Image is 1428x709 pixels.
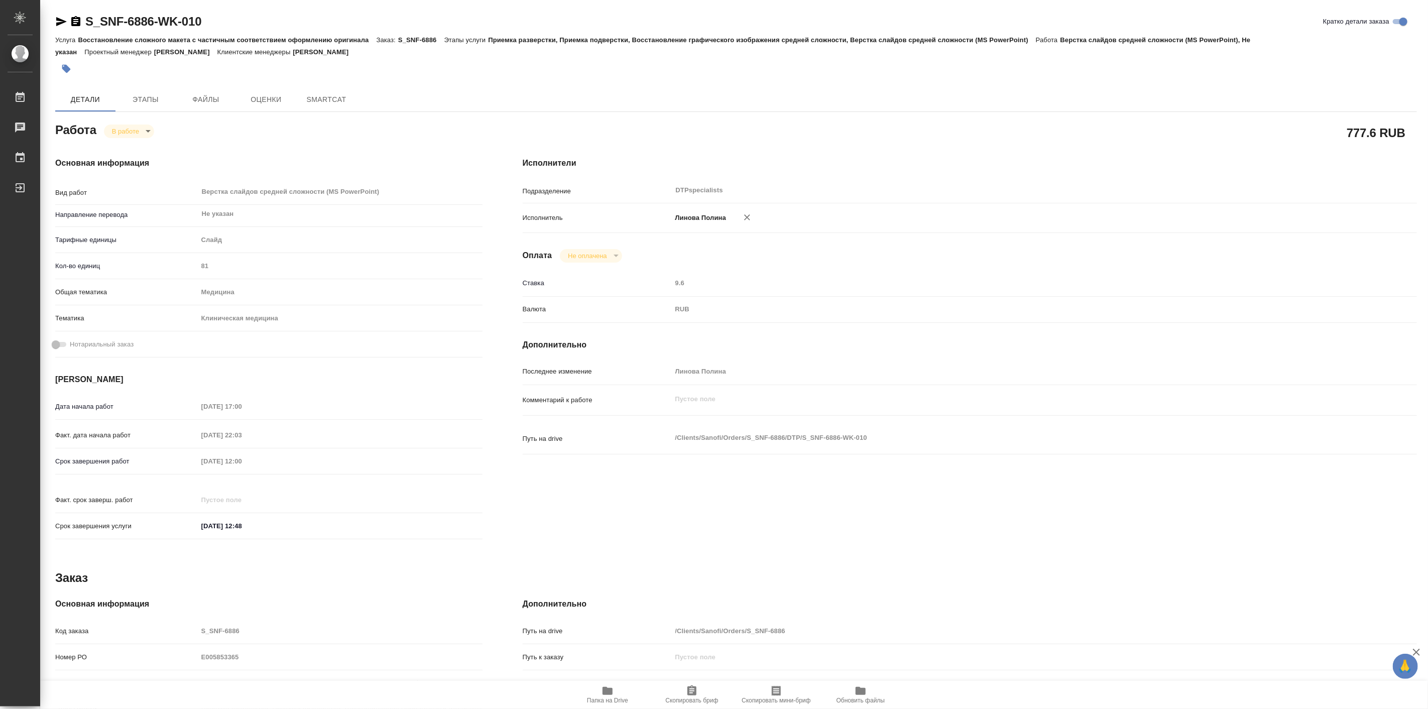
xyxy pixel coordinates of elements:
[55,652,198,662] p: Номер РО
[55,36,78,44] p: Услуга
[1397,656,1414,677] span: 🙏
[1347,124,1405,141] h2: 777.6 RUB
[61,93,109,106] span: Детали
[242,93,290,106] span: Оценки
[84,48,154,56] p: Проектный менеджер
[55,16,67,28] button: Скопировать ссылку для ЯМессенджера
[523,339,1417,351] h4: Дополнительно
[302,93,350,106] span: SmartCat
[154,48,217,56] p: [PERSON_NAME]
[55,598,483,610] h4: Основная информация
[55,157,483,169] h4: Основная информация
[104,125,154,138] div: В работе
[55,58,77,80] button: Добавить тэг
[217,48,293,56] p: Клиентские менеджеры
[55,261,198,271] p: Кол-во единиц
[55,188,198,198] p: Вид работ
[587,697,628,704] span: Папка на Drive
[198,624,483,638] input: Пустое поле
[736,206,758,228] button: Удалить исполнителя
[523,304,672,314] p: Валюта
[198,676,483,690] input: Пустое поле
[55,313,198,323] p: Тематика
[488,36,1036,44] p: Приемка разверстки, Приемка подверстки, Восстановление графического изображения средней сложности...
[398,36,444,44] p: S_SNF-6886
[55,402,198,412] p: Дата начала работ
[523,186,672,196] p: Подразделение
[523,157,1417,169] h4: Исполнители
[523,434,672,444] p: Путь на drive
[198,310,483,327] div: Клиническая медицина
[523,250,552,262] h4: Оплата
[818,681,903,709] button: Обновить файлы
[565,252,610,260] button: Не оплачена
[523,278,672,288] p: Ставка
[672,301,1343,318] div: RUB
[1036,36,1060,44] p: Работа
[672,213,727,223] p: Линова Полина
[523,678,672,688] p: Проекты Smartcat
[672,429,1343,446] textarea: /Clients/Sanofi/Orders/S_SNF-6886/DTP/S_SNF-6886-WK-010
[55,287,198,297] p: Общая тематика
[55,235,198,245] p: Тарифные единицы
[198,519,286,533] input: ✎ Введи что-нибудь
[198,428,286,442] input: Пустое поле
[560,249,622,263] div: В работе
[523,652,672,662] p: Путь к заказу
[672,276,1343,290] input: Пустое поле
[55,570,88,586] h2: Заказ
[523,367,672,377] p: Последнее изменение
[837,697,885,704] span: Обновить файлы
[198,259,483,273] input: Пустое поле
[1393,654,1418,679] button: 🙏
[523,598,1417,610] h4: Дополнительно
[182,93,230,106] span: Файлы
[85,15,201,28] a: S_SNF-6886-WK-010
[650,681,734,709] button: Скопировать бриф
[672,650,1343,664] input: Пустое поле
[198,399,286,414] input: Пустое поле
[70,16,82,28] button: Скопировать ссылку
[1323,17,1389,27] span: Кратко детали заказа
[523,213,672,223] p: Исполнитель
[734,681,818,709] button: Скопировать мини-бриф
[377,36,398,44] p: Заказ:
[55,495,198,505] p: Факт. срок заверш. работ
[78,36,376,44] p: Восстановление сложного макета с частичным соответствием оформлению оригинала
[70,339,134,349] span: Нотариальный заказ
[55,456,198,466] p: Срок завершения работ
[198,454,286,468] input: Пустое поле
[672,364,1343,379] input: Пустое поле
[55,521,198,531] p: Срок завершения услуги
[198,284,483,301] div: Медицина
[55,678,198,688] p: Вид услуги
[55,374,483,386] h4: [PERSON_NAME]
[665,697,718,704] span: Скопировать бриф
[523,626,672,636] p: Путь на drive
[55,120,96,138] h2: Работа
[55,210,198,220] p: Направление перевода
[122,93,170,106] span: Этапы
[672,624,1343,638] input: Пустое поле
[742,697,810,704] span: Скопировать мини-бриф
[55,626,198,636] p: Код заказа
[55,430,198,440] p: Факт. дата начала работ
[523,395,672,405] p: Комментарий к работе
[198,493,286,507] input: Пустое поле
[293,48,356,56] p: [PERSON_NAME]
[565,681,650,709] button: Папка на Drive
[198,650,483,664] input: Пустое поле
[444,36,489,44] p: Этапы услуги
[109,127,142,136] button: В работе
[198,231,483,249] div: Слайд
[672,679,710,687] a: S_SNF-6886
